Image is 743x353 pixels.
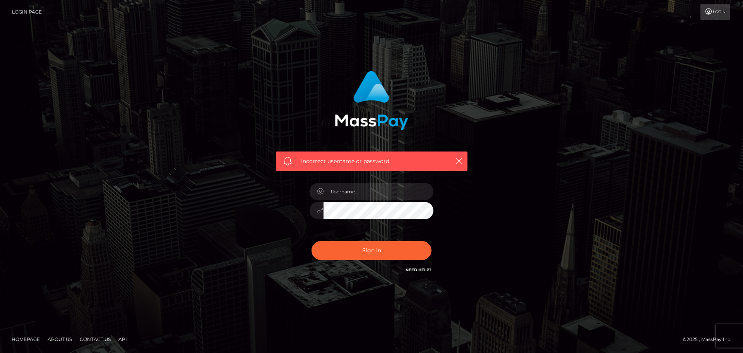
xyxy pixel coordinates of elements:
[9,333,43,345] a: Homepage
[335,71,408,130] img: MassPay Login
[115,333,130,345] a: API
[406,267,431,272] a: Need Help?
[45,333,75,345] a: About Us
[12,4,42,20] a: Login Page
[77,333,114,345] a: Contact Us
[324,183,433,200] input: Username...
[700,4,730,20] a: Login
[312,241,431,260] button: Sign in
[301,157,442,165] span: Incorrect username or password.
[683,335,737,344] div: © 2025 , MassPay Inc.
